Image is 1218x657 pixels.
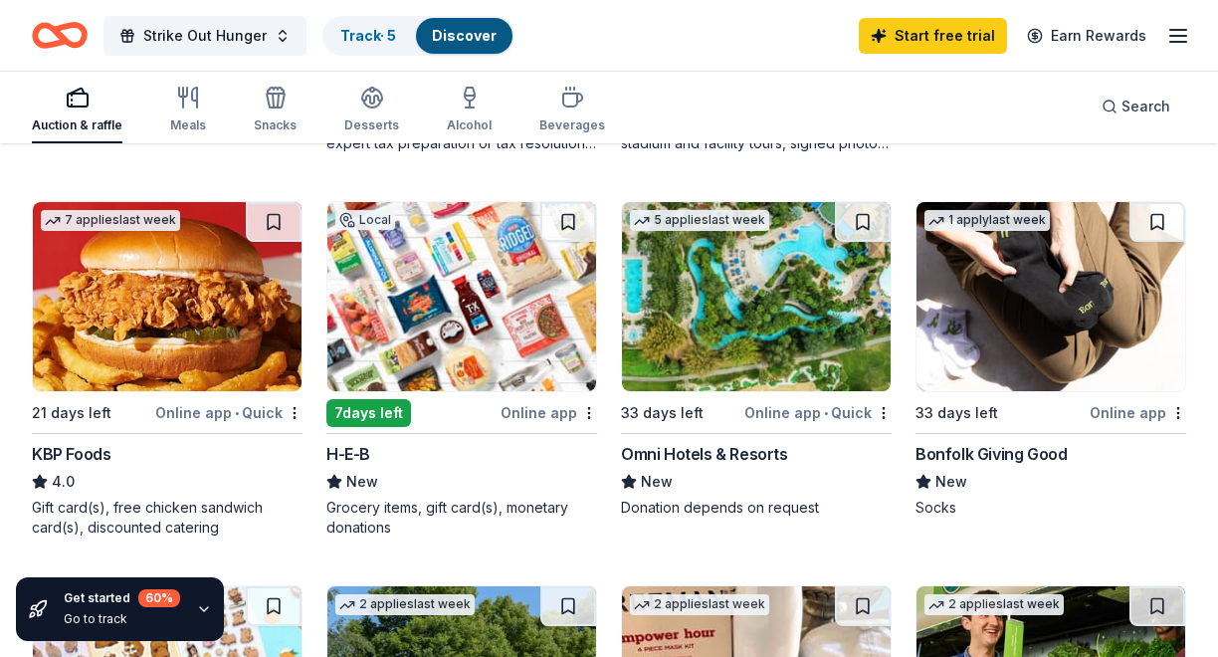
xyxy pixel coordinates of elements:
[630,210,769,231] div: 5 applies last week
[326,201,597,538] a: Image for H-E-BLocal7days leftOnline appH-E-BNewGrocery items, gift card(s), monetary donations
[915,401,998,425] div: 33 days left
[621,442,788,466] div: Omni Hotels & Resorts
[64,611,180,627] div: Go to track
[32,201,303,538] a: Image for KBP Foods7 applieslast week21 days leftOnline app•QuickKBP Foods4.0Gift card(s), free c...
[539,78,605,143] button: Beverages
[621,401,704,425] div: 33 days left
[143,24,267,48] span: Strike Out Hunger
[335,594,475,615] div: 2 applies last week
[346,470,378,494] span: New
[859,18,1007,54] a: Start free trial
[326,442,370,466] div: H-E-B
[254,78,297,143] button: Snacks
[52,470,75,494] span: 4.0
[32,401,111,425] div: 21 days left
[32,498,303,538] div: Gift card(s), free chicken sandwich card(s), discounted catering
[915,498,1186,518] div: Socks
[235,405,239,421] span: •
[41,210,180,231] div: 7 applies last week
[335,210,395,230] div: Local
[915,201,1186,518] a: Image for Bonfolk Giving Good1 applylast week33 days leftOnline appBonfolk Giving GoodNewSocks
[621,498,892,518] div: Donation depends on request
[924,210,1050,231] div: 1 apply last week
[326,399,411,427] div: 7 days left
[447,78,492,143] button: Alcohol
[138,589,180,607] div: 60 %
[32,442,110,466] div: KBP Foods
[744,400,892,425] div: Online app Quick
[64,589,180,607] div: Get started
[155,400,303,425] div: Online app Quick
[254,117,297,133] div: Snacks
[344,117,399,133] div: Desserts
[622,202,891,391] img: Image for Omni Hotels & Resorts
[916,202,1185,391] img: Image for Bonfolk Giving Good
[935,470,967,494] span: New
[326,498,597,538] div: Grocery items, gift card(s), monetary donations
[103,16,306,56] button: Strike Out Hunger
[447,117,492,133] div: Alcohol
[824,405,828,421] span: •
[327,202,596,391] img: Image for H-E-B
[432,27,497,44] a: Discover
[32,12,88,59] a: Home
[33,202,302,391] img: Image for KBP Foods
[539,117,605,133] div: Beverages
[340,27,396,44] a: Track· 5
[915,442,1067,466] div: Bonfolk Giving Good
[630,594,769,615] div: 2 applies last week
[1121,95,1170,118] span: Search
[1086,87,1186,126] button: Search
[924,594,1064,615] div: 2 applies last week
[32,78,122,143] button: Auction & raffle
[1015,18,1158,54] a: Earn Rewards
[170,78,206,143] button: Meals
[1090,400,1186,425] div: Online app
[344,78,399,143] button: Desserts
[170,117,206,133] div: Meals
[621,201,892,518] a: Image for Omni Hotels & Resorts5 applieslast week33 days leftOnline app•QuickOmni Hotels & Resort...
[322,16,514,56] button: Track· 5Discover
[501,400,597,425] div: Online app
[641,470,673,494] span: New
[32,117,122,133] div: Auction & raffle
